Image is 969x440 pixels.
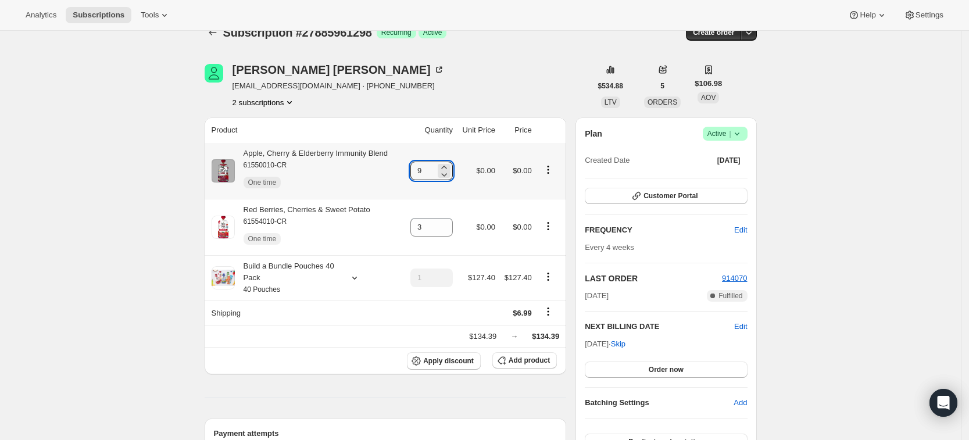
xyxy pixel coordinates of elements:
span: One time [248,234,277,244]
span: $127.40 [505,273,532,282]
th: Unit Price [456,117,499,143]
span: [DATE] [717,156,741,165]
button: Apply discount [407,352,481,370]
span: Edit [734,224,747,236]
button: Edit [727,221,754,239]
button: Add product [492,352,557,369]
span: One time [248,178,277,187]
span: Every 4 weeks [585,243,634,252]
button: Product actions [233,96,296,108]
span: Order now [649,365,684,374]
button: Help [841,7,894,23]
span: | [729,129,731,138]
span: Active [707,128,743,139]
button: Add [727,394,754,412]
button: Skip [604,335,632,353]
button: Product actions [539,270,557,283]
button: Shipping actions [539,305,557,318]
span: $127.40 [468,273,495,282]
h2: NEXT BILLING DATE [585,321,734,332]
span: LTV [605,98,617,106]
span: Skip [611,338,625,350]
small: 61550010-CR [244,161,287,169]
span: $0.00 [476,223,495,231]
button: Settings [897,7,950,23]
h2: Plan [585,128,602,139]
th: Product [205,117,404,143]
span: $134.39 [532,332,559,341]
h6: Batching Settings [585,397,734,409]
span: Help [860,10,875,20]
div: Apple, Cherry & Elderberry Immunity Blend [235,148,388,194]
div: Open Intercom Messenger [929,389,957,417]
div: Build a Bundle Pouches 40 Pack [235,260,339,295]
h2: Payment attempts [214,428,557,439]
button: 5 [653,78,671,94]
span: Customer Portal [643,191,698,201]
span: AOV [701,94,716,102]
span: $0.00 [513,223,532,231]
th: Quantity [403,117,456,143]
span: Create order [693,28,734,37]
span: $6.99 [513,309,532,317]
span: Add [734,397,747,409]
button: Order now [585,362,747,378]
span: $0.00 [476,166,495,175]
span: Active [423,28,442,37]
button: Customer Portal [585,188,747,204]
small: 61554010-CR [244,217,287,226]
button: Create order [686,24,741,41]
th: Price [499,117,535,143]
div: $134.39 [469,331,496,342]
button: Subscriptions [66,7,131,23]
span: Settings [916,10,943,20]
span: [DATE] · [585,339,625,348]
span: Fulfilled [718,291,742,301]
span: Brittany Sica [205,64,223,83]
span: Analytics [26,10,56,20]
h2: FREQUENCY [585,224,734,236]
a: 914070 [722,274,747,282]
small: 40 Pouches [244,285,280,294]
div: Red Berries, Cherries & Sweet Potato [235,204,370,251]
span: Subscriptions [73,10,124,20]
img: product img [212,216,235,239]
span: ORDERS [648,98,677,106]
span: Subscription #27885961298 [223,26,372,39]
button: Product actions [539,220,557,232]
h2: LAST ORDER [585,273,722,284]
span: 5 [660,81,664,91]
span: $106.98 [695,78,722,90]
span: [DATE] [585,290,609,302]
div: [PERSON_NAME] [PERSON_NAME] [233,64,445,76]
button: Subscriptions [205,24,221,41]
span: Tools [141,10,159,20]
button: Product actions [539,163,557,176]
span: $534.88 [598,81,623,91]
img: product img [212,159,235,183]
div: → [510,331,518,342]
th: Shipping [205,300,404,325]
span: Apply discount [423,356,474,366]
button: $534.88 [591,78,630,94]
span: $0.00 [513,166,532,175]
span: Recurring [381,28,412,37]
button: Tools [134,7,177,23]
span: Add product [509,356,550,365]
button: Analytics [19,7,63,23]
span: [EMAIL_ADDRESS][DOMAIN_NAME] · [PHONE_NUMBER] [233,80,445,92]
button: Edit [734,321,747,332]
span: Created Date [585,155,630,166]
button: 914070 [722,273,747,284]
button: [DATE] [710,152,748,169]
